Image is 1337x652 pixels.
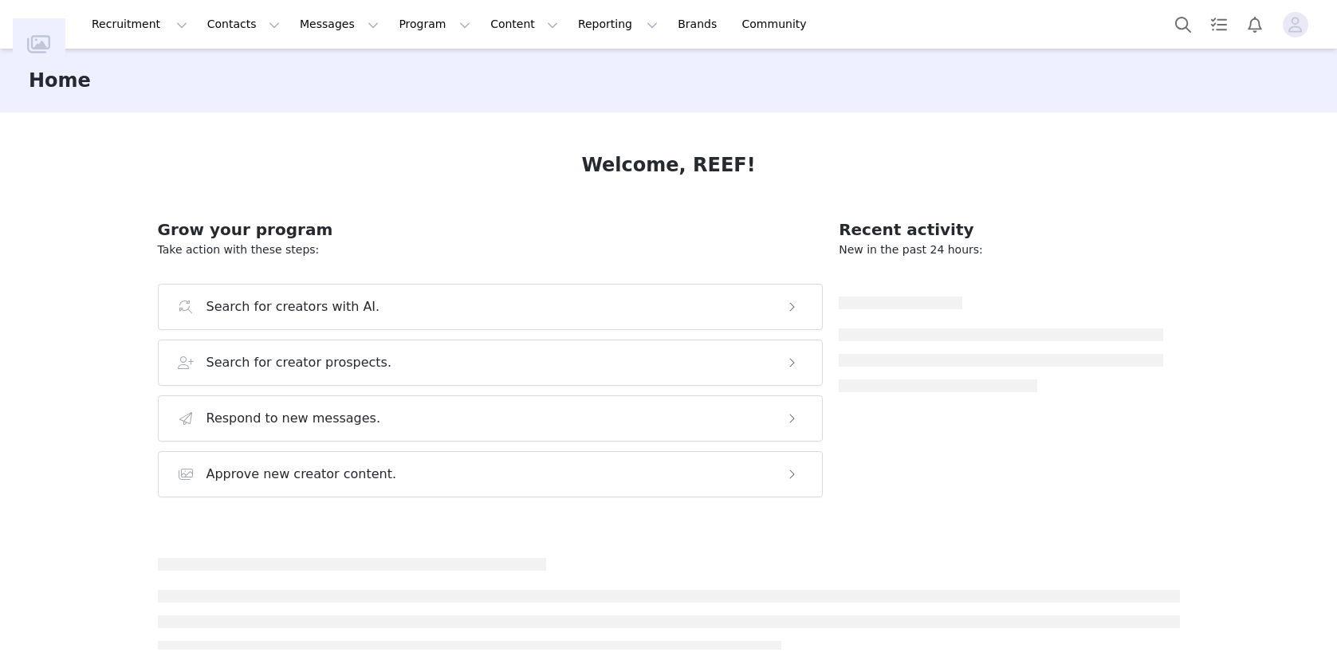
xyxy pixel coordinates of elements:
[839,242,1163,258] p: New in the past 24 hours:
[1288,12,1303,37] div: avatar
[290,6,388,42] button: Messages
[1237,6,1272,42] button: Notifications
[206,409,381,428] h3: Respond to new messages.
[581,151,755,179] h1: Welcome, REEF!
[158,284,824,330] button: Search for creators with AI.
[1273,12,1324,37] button: Profile
[198,6,289,42] button: Contacts
[839,218,1163,242] h2: Recent activity
[481,6,568,42] button: Content
[158,395,824,442] button: Respond to new messages.
[158,218,824,242] h2: Grow your program
[29,66,91,95] h3: Home
[1166,6,1201,42] button: Search
[733,6,824,42] a: Community
[206,465,397,484] h3: Approve new creator content.
[82,6,197,42] button: Recruitment
[668,6,731,42] a: Brands
[158,451,824,497] button: Approve new creator content.
[389,6,480,42] button: Program
[206,353,392,372] h3: Search for creator prospects.
[1201,6,1237,42] a: Tasks
[158,340,824,386] button: Search for creator prospects.
[206,297,380,316] h3: Search for creators with AI.
[568,6,667,42] button: Reporting
[158,242,824,258] p: Take action with these steps:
